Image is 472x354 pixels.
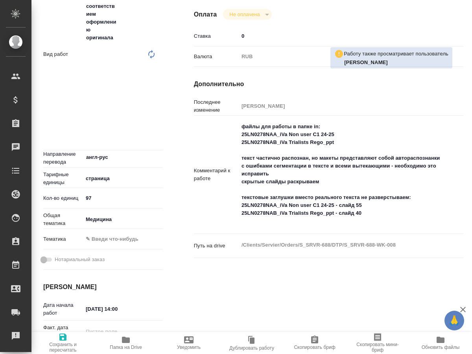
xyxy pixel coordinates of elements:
[194,10,217,19] h4: Оплата
[83,303,152,315] input: ✎ Введи что-нибудь
[43,212,83,227] p: Общая тематика
[220,332,283,354] button: Дублировать работу
[194,32,239,40] p: Ставка
[158,157,160,158] button: Open
[43,50,83,58] p: Вид работ
[83,326,152,337] input: Пустое поле
[83,192,162,204] input: ✎ Введи что-нибудь
[229,345,274,351] span: Дублировать работу
[448,312,461,329] span: 🙏
[43,150,83,166] p: Направление перевода
[239,50,441,63] div: RUB
[194,98,239,114] p: Последнее изменение
[110,345,142,350] span: Папка на Drive
[409,332,472,354] button: Обновить файлы
[283,332,346,354] button: Скопировать бриф
[31,332,94,354] button: Сохранить и пересчитать
[223,9,271,20] div: Не оплачена
[94,332,157,354] button: Папка на Drive
[43,324,83,339] p: Факт. дата начала работ
[239,100,441,112] input: Пустое поле
[227,11,262,18] button: Не оплачена
[239,120,441,228] textarea: файлы для работы в папке in: 25LN0278NAA_iVa Non user C1 24-25 25LN0278NAB_iVa Trialists Rego_ppt...
[43,194,83,202] p: Кол-во единиц
[351,342,404,353] span: Скопировать мини-бриф
[43,171,83,186] p: Тарифные единицы
[83,213,162,226] div: Медицина
[194,79,463,89] h4: Дополнительно
[157,332,220,354] button: Уведомить
[194,242,239,250] p: Путь на drive
[83,232,162,246] div: ✎ Введи что-нибудь
[177,345,201,350] span: Уведомить
[294,345,335,350] span: Скопировать бриф
[194,167,239,183] p: Комментарий к работе
[239,238,441,252] textarea: /Clients/Servier/Orders/S_SRVR-688/DTP/S_SRVR-688-WK-008
[444,311,464,330] button: 🙏
[86,235,153,243] div: ✎ Введи что-нибудь
[422,345,460,350] span: Обновить файлы
[43,282,162,292] h4: [PERSON_NAME]
[55,256,105,264] span: Нотариальный заказ
[346,332,409,354] button: Скопировать мини-бриф
[36,342,90,353] span: Сохранить и пересчитать
[194,53,239,61] p: Валюта
[43,301,83,317] p: Дата начала работ
[239,30,441,42] input: ✎ Введи что-нибудь
[43,235,83,243] p: Тематика
[83,172,162,185] div: страница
